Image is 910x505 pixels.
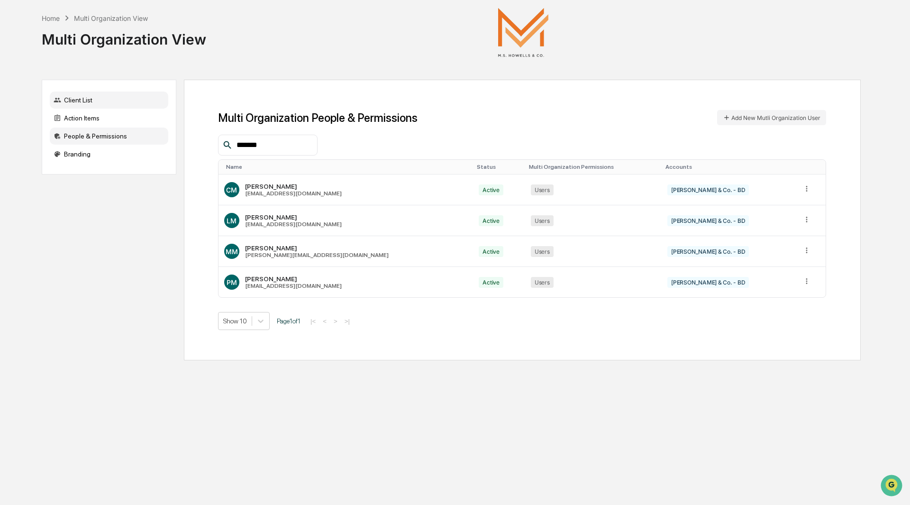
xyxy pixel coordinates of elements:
[50,92,168,109] div: Client List
[880,474,905,499] iframe: Open customer support
[69,120,76,128] div: 🗄️
[531,246,554,257] div: Users
[531,277,554,288] div: Users
[479,184,503,195] div: Active
[667,215,749,226] div: [PERSON_NAME] & Co. - BD
[308,317,318,325] button: |<
[9,120,17,128] div: 🖐️
[479,246,503,257] div: Active
[6,134,64,151] a: 🔎Data Lookup
[667,184,749,195] div: [PERSON_NAME] & Co. - BD
[245,221,342,228] div: [EMAIL_ADDRESS][DOMAIN_NAME]
[19,119,61,129] span: Preclearance
[479,277,503,288] div: Active
[342,317,353,325] button: >|
[277,317,300,325] span: Page 1 of 1
[245,252,389,258] div: [PERSON_NAME][EMAIL_ADDRESS][DOMAIN_NAME]
[529,164,658,170] div: Toggle SortBy
[665,164,792,170] div: Toggle SortBy
[67,160,115,168] a: Powered byPylon
[227,217,237,225] span: LM
[78,119,118,129] span: Attestations
[9,20,173,35] p: How can we help?
[245,283,342,289] div: [EMAIL_ADDRESS][DOMAIN_NAME]
[50,146,168,163] div: Branding
[9,73,27,90] img: 1746055101610-c473b297-6a78-478c-a979-82029cc54cd1
[717,110,826,125] button: Add New Mutli Organization User
[226,186,237,194] span: CM
[331,317,340,325] button: >
[32,82,120,90] div: We're available if you need us!
[9,138,17,146] div: 🔎
[50,128,168,145] div: People & Permissions
[161,75,173,87] button: Start new chat
[19,138,60,147] span: Data Lookup
[245,213,342,221] div: [PERSON_NAME]
[531,184,554,195] div: Users
[479,215,503,226] div: Active
[6,116,65,133] a: 🖐️Preclearance
[477,164,521,170] div: Toggle SortBy
[42,14,60,22] div: Home
[50,110,168,127] div: Action Items
[476,8,571,57] img: M.S. Howells & Co.
[245,183,342,190] div: [PERSON_NAME]
[667,246,749,257] div: [PERSON_NAME] & Co. - BD
[245,244,389,252] div: [PERSON_NAME]
[245,190,342,197] div: [EMAIL_ADDRESS][DOMAIN_NAME]
[531,215,554,226] div: Users
[226,164,469,170] div: Toggle SortBy
[65,116,121,133] a: 🗄️Attestations
[74,14,148,22] div: Multi Organization View
[218,111,418,125] h1: Multi Organization People & Permissions
[94,161,115,168] span: Pylon
[667,277,749,288] div: [PERSON_NAME] & Co. - BD
[226,248,238,256] span: MM
[804,164,822,170] div: Toggle SortBy
[245,275,342,283] div: [PERSON_NAME]
[320,317,329,325] button: <
[42,23,206,48] div: Multi Organization View
[32,73,155,82] div: Start new chat
[227,278,237,286] span: PM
